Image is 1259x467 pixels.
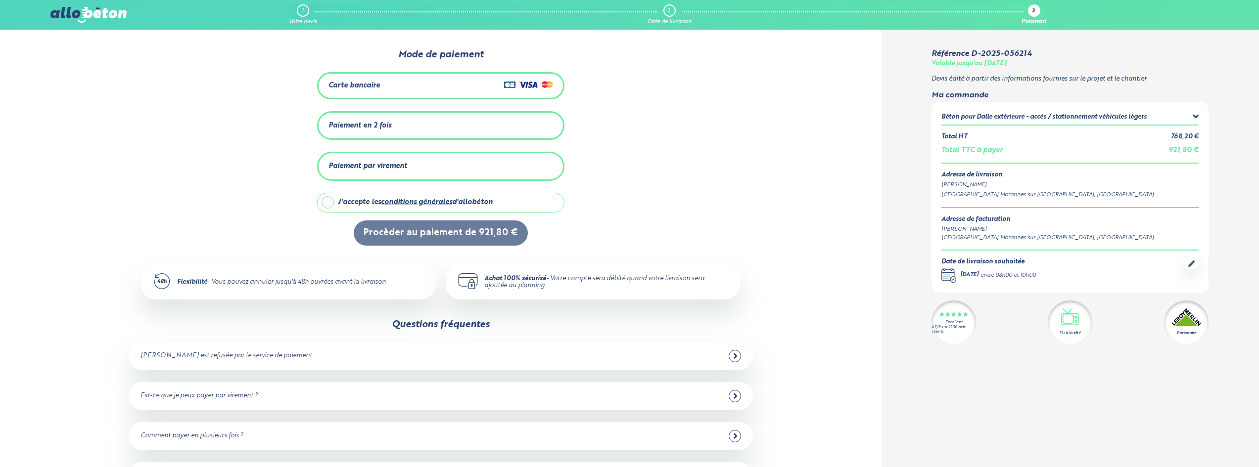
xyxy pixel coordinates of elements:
div: Référence D-2025-056214 [932,49,1032,58]
div: Adresse de facturation [941,216,1154,223]
div: Total HT [941,133,967,141]
div: - Vous pouvez annuler jusqu'à 48h ouvrées avant la livraison [177,279,386,286]
div: Paiement en 2 fois [328,122,391,130]
summary: Béton pour Dalle extérieure - accès / stationnement véhicules légers [941,112,1199,124]
p: Devis édité à partir des informations fournies sur le projet et le chantier [932,76,1209,83]
div: [DATE] [960,271,979,280]
button: Procèder au paiement de 921,80 € [354,220,528,246]
div: Excellent [945,320,963,325]
div: Questions fréquentes [392,319,490,330]
iframe: Help widget launcher [1171,428,1248,456]
div: [GEOGRAPHIC_DATA] Morannes sur [GEOGRAPHIC_DATA], [GEOGRAPHIC_DATA] [941,191,1199,199]
div: [PERSON_NAME] est refusée par le service de paiement. [140,352,313,360]
div: Béton pour Dalle extérieure - accès / stationnement véhicules légers [941,114,1147,121]
div: 4.7/5 sur 2300 avis clients [932,325,976,334]
img: Cartes de crédit [504,79,553,90]
div: Paiement par virement [328,162,407,170]
div: Carte bancaire [328,82,380,90]
a: 2 Date de livraison [648,4,692,25]
div: - Votre compte sera débité quand votre livraison sera ajoutée au planning [484,275,728,290]
div: Adresse de livraison [941,171,1199,179]
span: 921,80 € [1168,147,1199,154]
strong: Flexibilité [177,279,207,285]
div: 1 [302,8,304,14]
div: J'accepte les d'allobéton [338,198,493,207]
div: Total TTC à payer [941,146,1003,155]
div: [PERSON_NAME] [941,181,1199,189]
div: [GEOGRAPHIC_DATA] Morannes sur [GEOGRAPHIC_DATA], [GEOGRAPHIC_DATA] [941,234,1154,242]
div: [PERSON_NAME] [941,225,1154,234]
strong: Achat 100% sécurisé [484,275,546,282]
div: Comment payer en plusieurs fois ? [140,432,243,440]
div: Votre devis [289,19,317,25]
div: 3 [1032,8,1035,15]
div: 768,20 € [1171,133,1199,141]
img: allobéton [50,7,127,23]
a: 3 Paiement [1022,4,1046,25]
div: Paiement [1022,19,1046,25]
a: 1 Votre devis [289,4,317,25]
div: 2 [667,8,670,14]
a: conditions générales [381,199,452,206]
div: Ma commande [932,91,1209,100]
div: Valable jusqu'au [DATE] [932,60,1007,68]
div: entre 08h00 et 10h00 [980,271,1036,280]
div: Date de livraison souhaitée [941,258,1036,266]
div: Est-ce que je peux payer par virement ? [140,392,258,400]
div: Date de livraison [648,19,692,25]
div: - [960,271,1036,280]
div: Partenaire [1177,330,1196,336]
div: Mode de paiement [206,49,675,60]
div: Vu à la télé [1060,330,1080,336]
